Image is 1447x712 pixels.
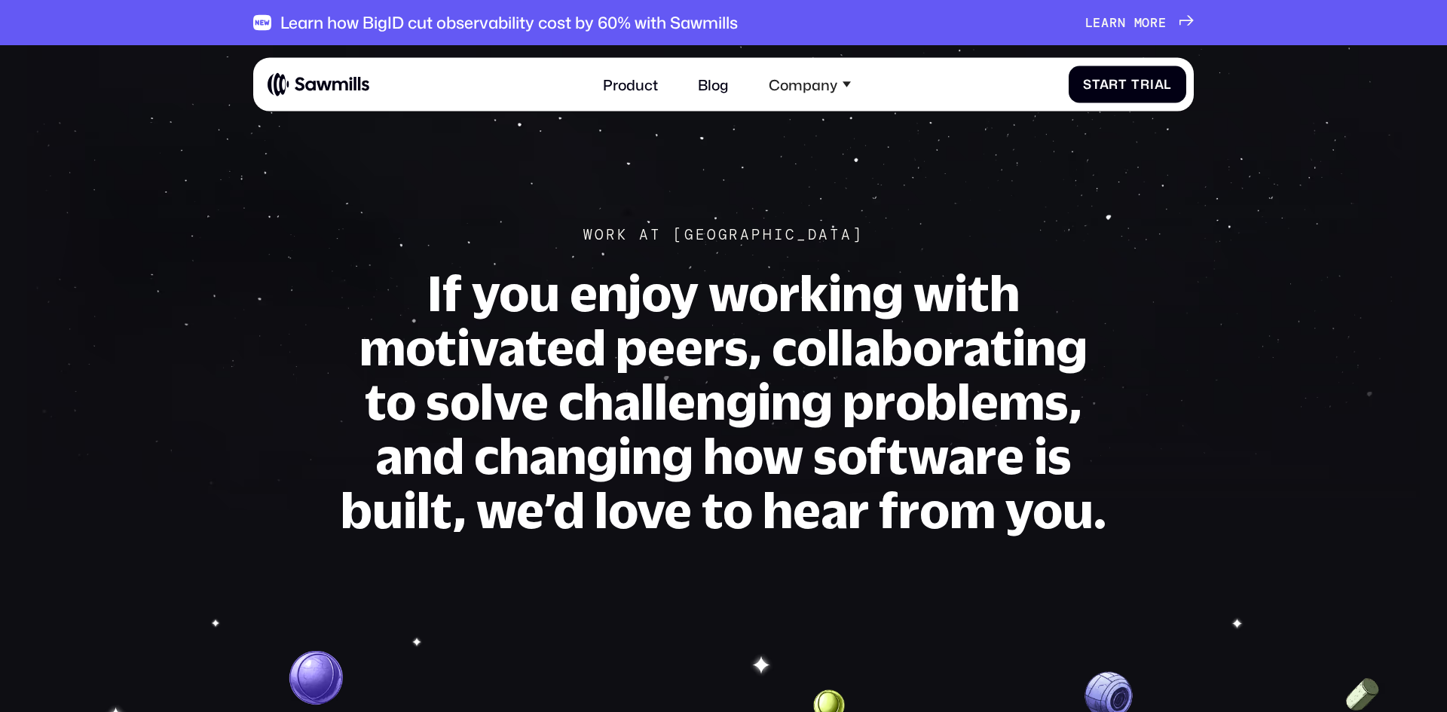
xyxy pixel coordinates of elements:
[280,13,738,32] div: Learn how BigID cut observability cost by 60% with Sawmills
[583,226,864,243] div: Work At [GEOGRAPHIC_DATA]
[769,75,837,93] div: Company
[1085,15,1194,30] a: Learn more
[687,65,740,104] a: Blog
[1085,15,1167,30] div: Learn more
[339,265,1108,536] h1: If you enjoy working with motivated peers, collaborating to solve challenging problems, and chang...
[592,65,669,104] a: Product
[1069,66,1187,102] a: Start Trial
[1083,77,1172,92] div: Start Trial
